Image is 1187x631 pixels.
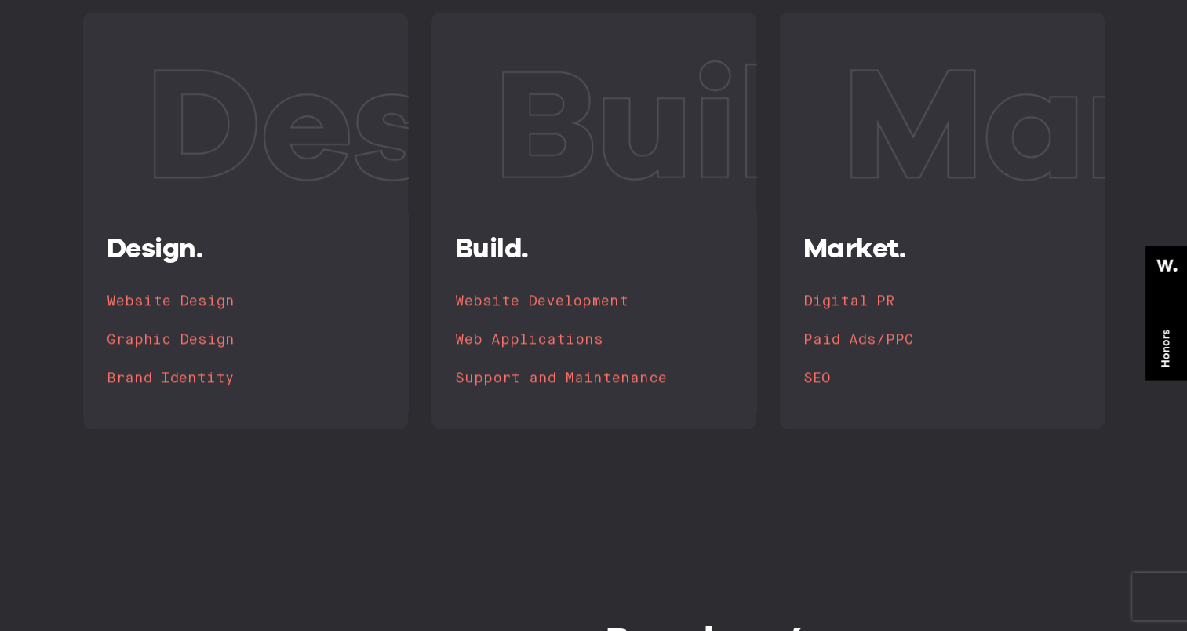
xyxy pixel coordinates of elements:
[107,328,384,351] a: Graphic Design
[455,367,733,389] a: Support and Maintenance
[803,290,894,312] h4: Digital PR
[803,328,1081,351] a: Paid Ads/PPC
[107,290,235,312] h4: Website Design
[455,328,733,351] a: Web Applications
[455,329,603,351] h4: Web Applications
[455,290,628,312] h4: Website Development
[107,329,235,351] h4: Graphic Design
[803,367,1081,389] a: SEO
[107,367,384,389] a: Brand Identity
[455,367,667,389] h4: Support and Maintenance
[803,232,906,264] span: Market.
[803,290,1081,313] a: Digital PR
[107,232,203,264] span: Design.
[107,290,384,313] a: Website Design
[455,290,733,313] a: Website Development
[803,329,913,351] h4: Paid Ads/PPC
[455,232,529,264] span: Build.
[107,367,235,389] h4: Brand Identity
[803,367,831,389] h4: SEO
